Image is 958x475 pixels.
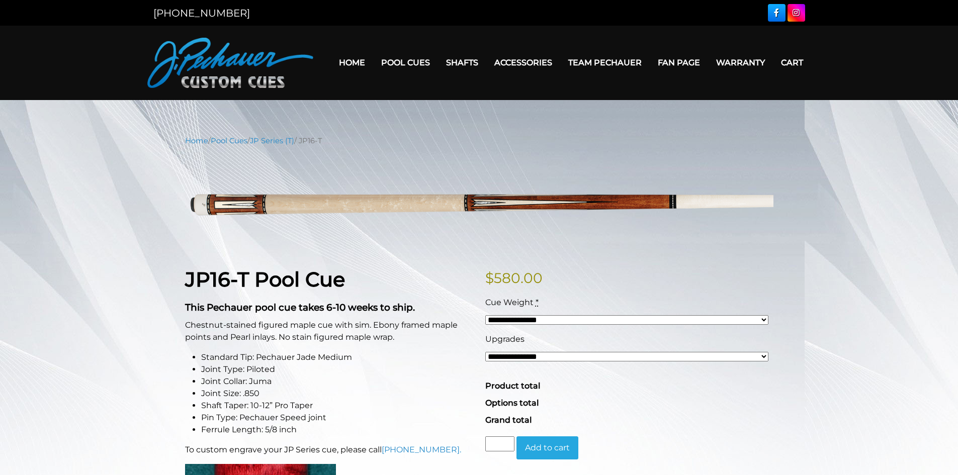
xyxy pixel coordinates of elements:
[331,50,373,75] a: Home
[773,50,811,75] a: Cart
[201,400,473,412] li: Shaft Taper: 10-12” Pro Taper
[201,388,473,400] li: Joint Size: .850
[201,351,473,363] li: Standard Tip: Pechauer Jade Medium
[373,50,438,75] a: Pool Cues
[201,375,473,388] li: Joint Collar: Juma
[185,319,473,343] p: Chestnut-stained figured maple cue with sim. Ebony framed maple points and Pearl inlays. No stain...
[185,444,473,456] p: To custom engrave your JP Series cue, please call
[485,269,543,287] bdi: 580.00
[486,50,560,75] a: Accessories
[485,269,494,287] span: $
[485,381,540,391] span: Product total
[536,298,539,307] abbr: required
[185,267,345,292] strong: JP16-T Pool Cue
[211,136,247,145] a: Pool Cues
[185,136,208,145] a: Home
[250,136,294,145] a: JP Series (T)
[185,154,773,252] img: jp16-T.png
[485,334,525,344] span: Upgrades
[485,298,534,307] span: Cue Weight
[201,424,473,436] li: Ferrule Length: 5/8 inch
[201,363,473,375] li: Joint Type: Piloted
[382,445,461,454] a: [PHONE_NUMBER].
[560,50,650,75] a: Team Pechauer
[485,398,539,408] span: Options total
[185,135,773,146] nav: Breadcrumb
[708,50,773,75] a: Warranty
[153,7,250,19] a: [PHONE_NUMBER]
[650,50,708,75] a: Fan Page
[438,50,486,75] a: Shafts
[185,302,415,313] strong: This Pechauer pool cue takes 6-10 weeks to ship.
[485,436,514,451] input: Product quantity
[485,415,532,425] span: Grand total
[147,38,313,88] img: Pechauer Custom Cues
[201,412,473,424] li: Pin Type: Pechauer Speed joint
[516,436,578,459] button: Add to cart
